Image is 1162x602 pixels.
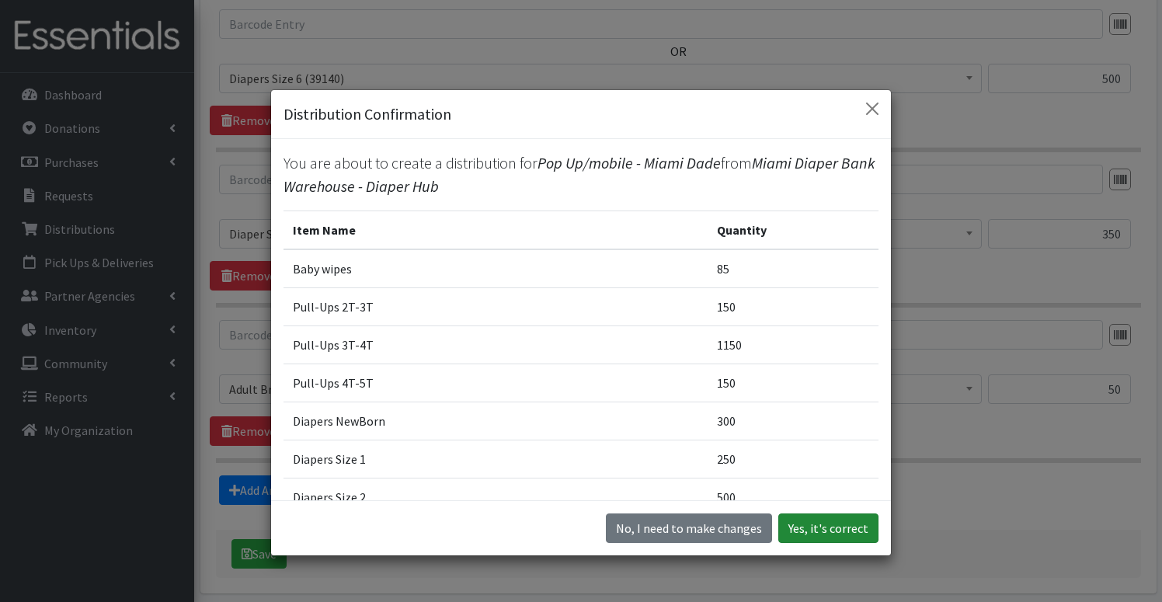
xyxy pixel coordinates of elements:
[284,103,451,126] h5: Distribution Confirmation
[708,249,878,288] td: 85
[284,211,708,250] th: Item Name
[708,326,878,364] td: 1150
[860,96,885,121] button: Close
[708,478,878,517] td: 500
[778,513,878,543] button: Yes, it's correct
[708,211,878,250] th: Quantity
[708,402,878,440] td: 300
[284,249,708,288] td: Baby wipes
[708,288,878,326] td: 150
[708,440,878,478] td: 250
[284,288,708,326] td: Pull-Ups 2T-3T
[284,151,878,198] p: You are about to create a distribution for from
[284,364,708,402] td: Pull-Ups 4T-5T
[538,153,721,172] span: Pop Up/mobile - Miami Dade
[284,440,708,478] td: Diapers Size 1
[606,513,772,543] button: No I need to make changes
[284,402,708,440] td: Diapers NewBorn
[284,326,708,364] td: Pull-Ups 3T-4T
[284,478,708,517] td: Diapers Size 2
[708,364,878,402] td: 150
